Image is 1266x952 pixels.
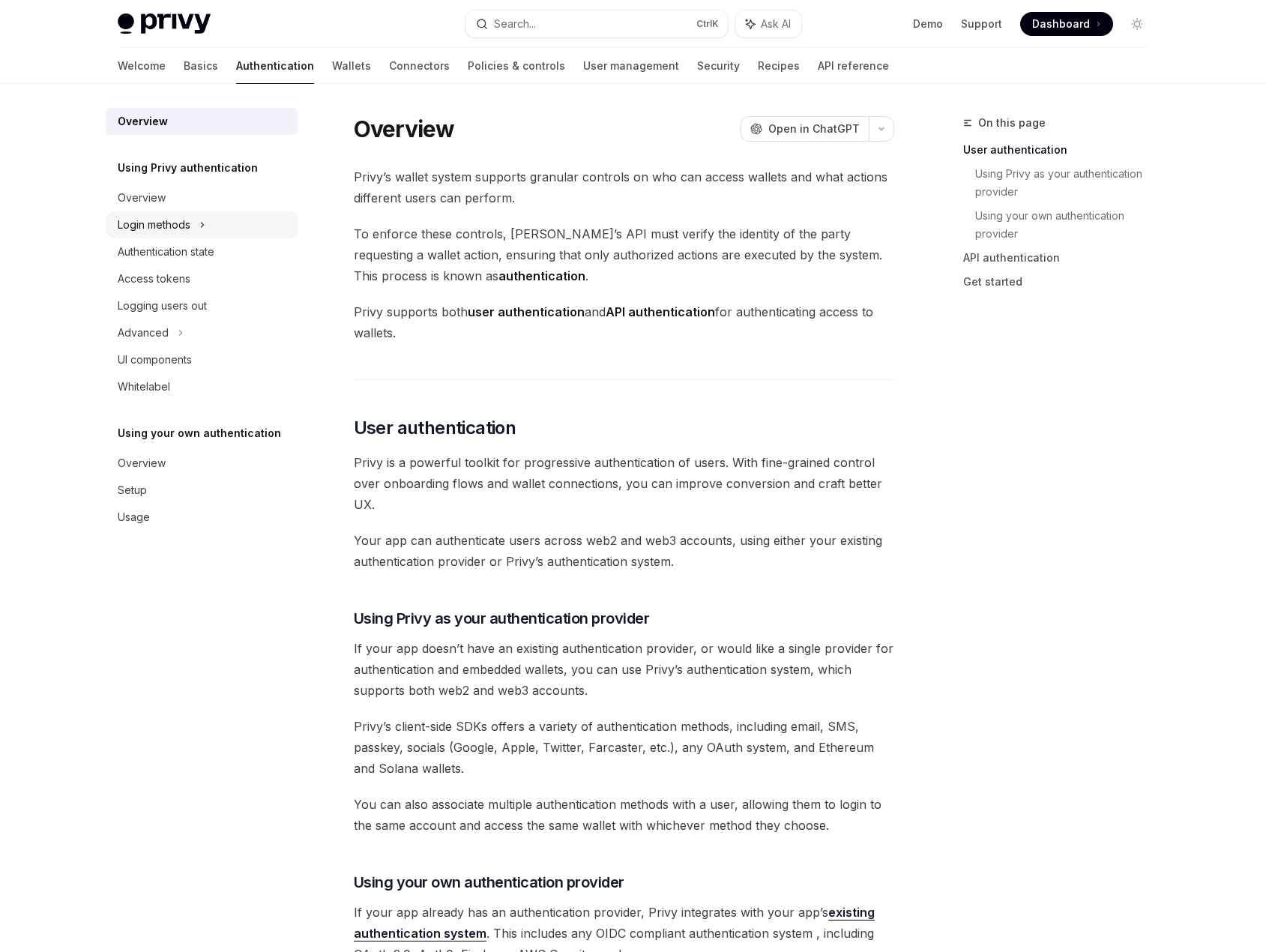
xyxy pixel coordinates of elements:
[118,243,214,261] div: Authentication state
[354,530,894,572] span: Your app can authenticate users across web2 and web3 accounts, using either your existing authent...
[583,48,679,84] a: User management
[118,351,192,369] div: UI components
[741,116,869,142] button: Open in ChatGPT
[236,48,314,84] a: Authentication
[354,794,894,836] span: You can also associate multiple authentication methods with a user, allowing them to login to the...
[118,189,166,207] div: Overview
[118,112,168,130] div: Overview
[118,48,166,84] a: Welcome
[697,48,740,84] a: Security
[106,504,298,531] a: Usage
[106,292,298,319] a: Logging users out
[468,304,585,319] strong: user authentication
[498,268,585,283] strong: authentication
[354,452,894,515] span: Privy is a powerful toolkit for progressive authentication of users. With fine-grained control ov...
[1125,12,1149,36] button: Toggle dark mode
[975,204,1161,246] a: Using your own authentication provider
[975,162,1161,204] a: Using Privy as your authentication provider
[494,15,536,33] div: Search...
[184,48,218,84] a: Basics
[332,48,371,84] a: Wallets
[106,108,298,135] a: Overview
[354,716,894,779] span: Privy’s client-side SDKs offers a variety of authentication methods, including email, SMS, passke...
[118,324,169,342] div: Advanced
[106,346,298,373] a: UI components
[354,872,624,893] span: Using your own authentication provider
[118,297,207,315] div: Logging users out
[354,301,894,343] span: Privy supports both and for authenticating access to wallets.
[761,16,791,31] span: Ask AI
[354,416,516,440] span: User authentication
[606,304,715,319] strong: API authentication
[106,265,298,292] a: Access tokens
[354,223,894,286] span: To enforce these controls, [PERSON_NAME]’s API must verify the identity of the party requesting a...
[963,138,1161,162] a: User authentication
[118,216,190,234] div: Login methods
[1032,16,1090,31] span: Dashboard
[354,166,894,208] span: Privy’s wallet system supports granular controls on who can access wallets and what actions diffe...
[818,48,889,84] a: API reference
[963,246,1161,270] a: API authentication
[354,115,455,142] h1: Overview
[118,159,258,177] h5: Using Privy authentication
[389,48,450,84] a: Connectors
[735,10,801,37] button: Ask AI
[106,373,298,400] a: Whitelabel
[961,16,1002,31] a: Support
[118,13,211,34] img: light logo
[118,508,150,526] div: Usage
[106,238,298,265] a: Authentication state
[913,16,943,31] a: Demo
[106,184,298,211] a: Overview
[465,10,728,37] button: Search...CtrlK
[106,450,298,477] a: Overview
[978,114,1046,132] span: On this page
[354,608,650,629] span: Using Privy as your authentication provider
[1020,12,1113,36] a: Dashboard
[118,481,147,499] div: Setup
[758,48,800,84] a: Recipes
[468,48,565,84] a: Policies & controls
[118,424,281,442] h5: Using your own authentication
[118,454,166,472] div: Overview
[696,18,719,30] span: Ctrl K
[118,378,170,396] div: Whitelabel
[768,121,860,136] span: Open in ChatGPT
[354,638,894,701] span: If your app doesn’t have an existing authentication provider, or would like a single provider for...
[118,270,190,288] div: Access tokens
[963,270,1161,294] a: Get started
[106,477,298,504] a: Setup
